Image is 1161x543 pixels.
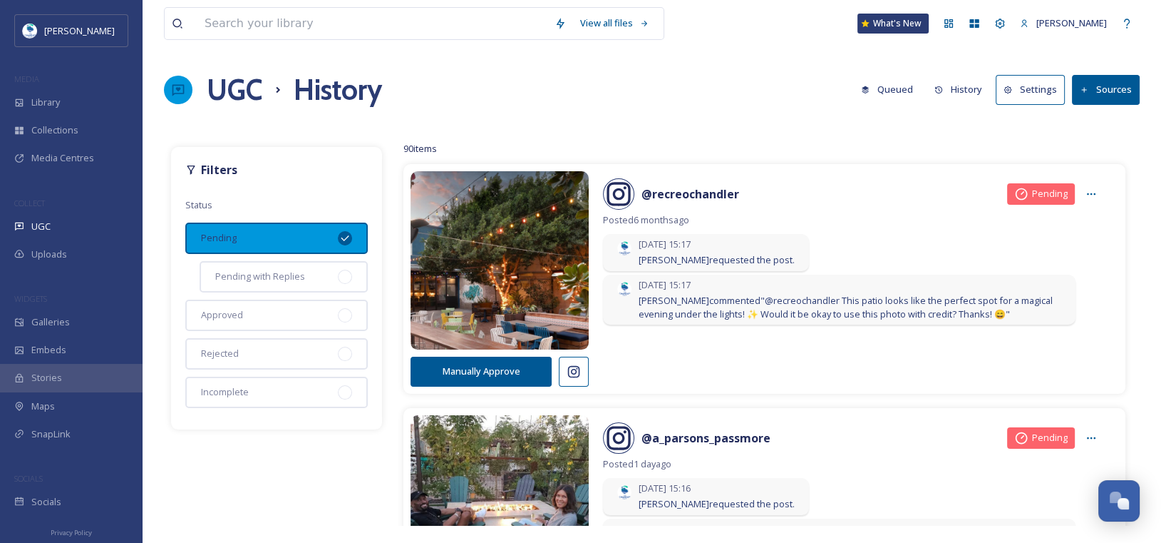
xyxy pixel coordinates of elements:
[927,76,996,103] a: History
[927,76,989,103] button: History
[215,270,305,283] span: Pending with Replies
[201,347,239,360] span: Rejected
[31,371,62,385] span: Stories
[14,73,39,84] span: MEDIA
[31,400,55,413] span: Maps
[1036,16,1107,29] span: [PERSON_NAME]
[51,528,92,537] span: Privacy Policy
[31,248,67,261] span: Uploads
[617,282,631,296] img: download.jpeg
[31,427,71,441] span: SnapLink
[641,430,770,446] strong: @ a_parsons_passmore
[641,186,739,203] a: @recreochandler
[14,473,43,484] span: SOCIALS
[617,485,631,499] img: download.jpeg
[617,241,631,255] img: download.jpeg
[23,24,37,38] img: download.jpeg
[185,198,212,211] span: Status
[31,343,66,357] span: Embeds
[639,278,1061,292] span: [DATE] 15:17
[639,497,795,511] span: [PERSON_NAME] requested the post.
[201,385,249,399] span: Incomplete
[857,14,929,34] a: What's New
[51,523,92,540] a: Privacy Policy
[1032,187,1068,201] span: Pending
[1013,9,1114,37] a: [PERSON_NAME]
[207,68,262,111] a: UGC
[411,357,552,386] button: Manually Approve
[201,162,237,178] strong: Filters
[1072,75,1140,104] button: Sources
[617,526,631,540] img: download.jpeg
[639,253,795,267] span: [PERSON_NAME] requested the post.
[31,315,70,329] span: Galleries
[44,24,115,37] span: [PERSON_NAME]
[31,495,61,509] span: Socials
[854,76,927,103] a: Queued
[201,308,243,322] span: Approved
[639,238,795,251] span: [DATE] 15:17
[197,8,547,39] input: Search your library
[31,96,60,109] span: Library
[639,482,795,495] span: [DATE] 15:16
[14,198,45,208] span: COLLECT
[639,294,1061,321] span: [PERSON_NAME] commented "@recreochandler This patio looks like the perfect spot for a magical eve...
[201,231,237,245] span: Pending
[854,76,920,103] button: Queued
[294,68,382,111] h1: History
[573,9,656,37] a: View all files
[641,430,770,447] a: @a_parsons_passmore
[411,153,589,367] img: 482997028_18019020413679350_3493663568328289534_n.jpg
[603,213,1104,227] span: Posted 6 months ago
[1098,480,1140,522] button: Open Chat
[641,186,739,202] strong: @ recreochandler
[639,522,1061,536] span: [DATE] 15:16
[996,75,1072,104] a: Settings
[603,457,1104,471] span: Posted 1 day ago
[1032,431,1068,445] span: Pending
[996,75,1065,104] button: Settings
[403,142,437,155] span: 90 items
[31,151,94,165] span: Media Centres
[31,123,78,137] span: Collections
[31,220,51,233] span: UGC
[14,293,47,304] span: WIDGETS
